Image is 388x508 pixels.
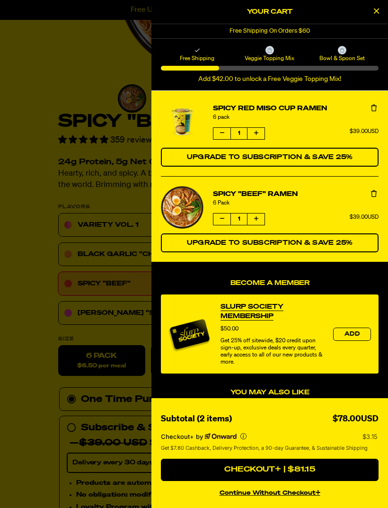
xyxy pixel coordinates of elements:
li: product [161,176,379,262]
span: $50.00 [220,326,238,332]
span: Add [344,331,360,337]
button: More info [240,433,247,439]
button: Increase quantity of Spicy "Beef" Ramen [247,214,265,225]
a: View Slurp Society Membership [220,302,324,321]
h4: Become a Member [161,279,379,287]
button: Close Cart [369,5,383,19]
button: Add the product, Slurp Society Membership to Cart [333,328,371,341]
span: Upgrade to Subscription & Save 25% [187,240,353,246]
button: Checkout+ | $81.15 [161,459,379,481]
button: Increase quantity of Spicy Red Miso Cup Ramen [247,128,265,139]
p: $3.15 [362,433,379,440]
div: $78.00USD [333,412,379,426]
h4: You may also like [161,389,379,397]
span: Veggie Topping Mix [235,54,304,62]
a: View details for Spicy "Beef" Ramen [161,186,203,229]
div: product [161,294,379,374]
span: Subtotal (2 items) [161,415,232,423]
span: $39.00USD [350,214,379,220]
button: Switch Spicy "Beef" Ramen to a Subscription [161,233,379,252]
div: Add $42.00 to unlock a Free Veggie Topping Mix! [161,75,379,83]
img: Membership image [168,313,211,356]
img: Spicy "Beef" Ramen [161,186,203,229]
a: View details for Spicy Red Miso Cup Ramen [161,100,203,143]
span: 1 [230,128,247,139]
div: Get 25% off sitewide, $20 credit upon sign-up, exclusive deals every quarter, early access to all... [220,338,324,366]
span: $39.00USD [350,129,379,134]
iframe: Marketing Popup [5,464,102,503]
a: Powered by Onward [205,433,237,440]
div: 6 pack [213,114,379,121]
span: Free Shipping [162,54,232,62]
span: by [196,433,203,440]
span: Checkout+ [161,433,194,440]
button: continue without Checkout+ [161,485,379,499]
button: Decrease quantity of Spicy "Beef" Ramen [213,214,230,225]
button: Decrease quantity of Spicy Red Miso Cup Ramen [213,128,230,139]
div: 6 Pack [213,199,379,207]
button: Switch Spicy Red Miso Cup Ramen to a Subscription [161,148,379,167]
span: Bowl & Spoon Set [308,54,377,62]
li: product [161,91,379,176]
span: 1 [230,214,247,225]
section: Checkout+ [161,426,379,459]
button: Remove Spicy "Beef" Ramen [369,189,379,199]
a: Spicy "Beef" Ramen [213,189,379,199]
span: Upgrade to Subscription & Save 25% [187,154,353,160]
div: Become a Member [161,294,379,381]
h2: Your Cart [161,5,379,19]
button: Remove Spicy Red Miso Cup Ramen [369,104,379,113]
div: 1 of 1 [151,24,388,38]
a: Spicy Red Miso Cup Ramen [213,104,379,114]
img: Spicy Red Miso Cup Ramen [161,100,203,143]
span: Get $7.80 Cashback, Delivery Protection, a 90-day Guarantee, & Sustainable Shipping [161,444,368,452]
